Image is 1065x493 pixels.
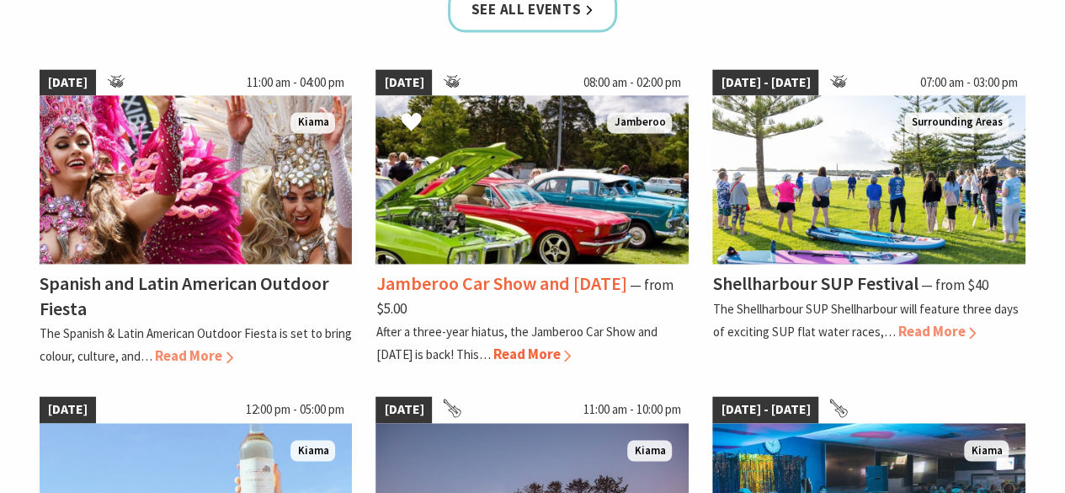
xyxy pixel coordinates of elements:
[375,396,432,423] span: [DATE]
[155,346,233,365] span: Read More
[911,69,1025,96] span: 07:00 am - 03:00 pm
[375,69,432,96] span: [DATE]
[712,95,1025,264] img: Jodie Edwards Welcome to Country
[375,69,689,367] a: [DATE] 08:00 am - 02:00 pm Jamberoo Car Show Jamberoo Jamberoo Car Show and [DATE] ⁠— from $5.00 ...
[290,112,335,133] span: Kiama
[493,345,571,363] span: Read More
[40,69,353,367] a: [DATE] 11:00 am - 04:00 pm Dancers in jewelled pink and silver costumes with feathers, holding th...
[904,112,1009,133] span: Surrounding Areas
[40,325,352,364] p: The Spanish & Latin American Outdoor Fiesta is set to bring colour, culture, and…
[40,69,96,96] span: [DATE]
[384,94,439,152] button: Click to Favourite Jamberoo Car Show and Family Day
[375,324,657,362] p: After a three-year hiatus, the Jamberoo Car Show and [DATE] is back! This…
[712,69,1025,367] a: [DATE] - [DATE] 07:00 am - 03:00 pm Jodie Edwards Welcome to Country Surrounding Areas Shellharbo...
[40,271,329,319] h4: Spanish and Latin American Outdoor Fiesta
[712,271,918,295] h4: Shellharbour SUP Festival
[574,69,689,96] span: 08:00 am - 02:00 pm
[375,95,689,264] img: Jamberoo Car Show
[375,276,673,317] span: ⁠— from $5.00
[237,69,352,96] span: 11:00 am - 04:00 pm
[290,440,335,461] span: Kiama
[712,301,1018,340] p: The Shellharbour SUP Shellharbour will feature three days of exciting SUP flat water races,…
[607,112,672,133] span: Jamberoo
[712,69,818,96] span: [DATE] - [DATE]
[40,396,96,423] span: [DATE]
[375,271,626,295] h4: Jamberoo Car Show and [DATE]
[712,396,818,423] span: [DATE] - [DATE]
[964,440,1009,461] span: Kiama
[920,276,988,294] span: ⁠— from $40
[627,440,672,461] span: Kiama
[40,95,353,264] img: Dancers in jewelled pink and silver costumes with feathers, holding their hands up while smiling
[897,322,976,340] span: Read More
[574,396,689,423] span: 11:00 am - 10:00 pm
[237,396,352,423] span: 12:00 pm - 05:00 pm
